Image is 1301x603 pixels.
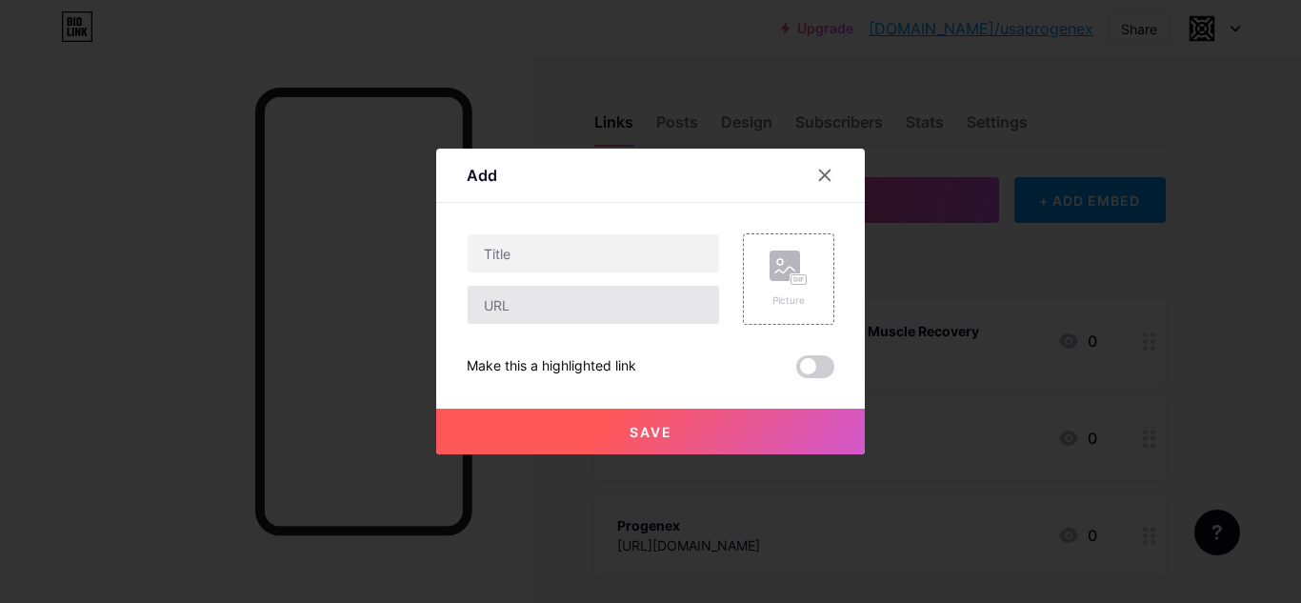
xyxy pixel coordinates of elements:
[468,286,719,324] input: URL
[630,424,672,440] span: Save
[468,234,719,272] input: Title
[436,409,865,454] button: Save
[467,164,497,187] div: Add
[770,293,808,308] div: Picture
[467,355,636,378] div: Make this a highlighted link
